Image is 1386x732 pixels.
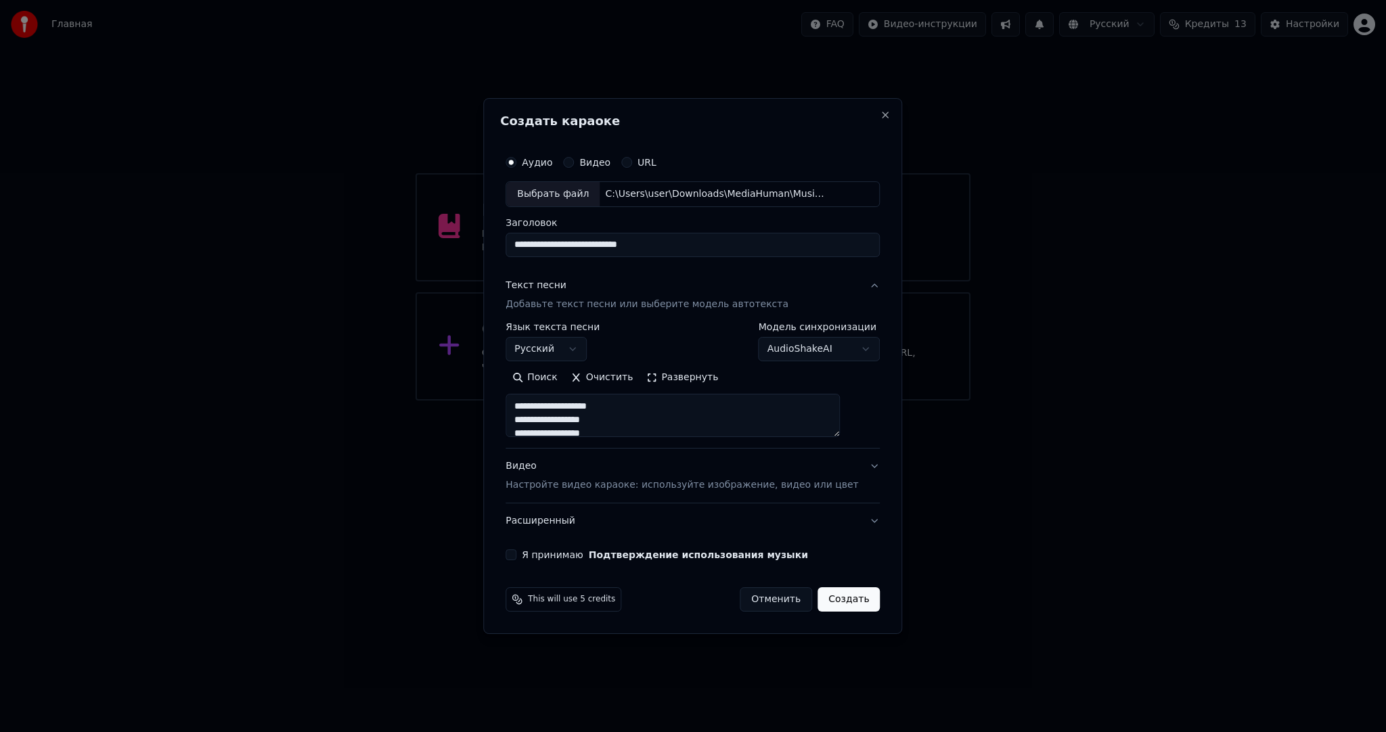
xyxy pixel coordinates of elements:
[500,115,885,127] h2: Создать караоке
[506,459,858,492] div: Видео
[564,367,640,388] button: Очистить
[528,594,615,605] span: This will use 5 credits
[506,322,600,331] label: Язык текста песни
[506,268,880,322] button: Текст песниДобавьте текст песни или выберите модель автотекста
[506,367,564,388] button: Поиск
[506,503,880,539] button: Расширенный
[506,182,600,206] div: Выбрать файл
[522,550,808,559] label: Я принимаю
[506,218,880,227] label: Заголовок
[589,550,808,559] button: Я принимаю
[506,449,880,503] button: ВидеоНастройте видео караоке: используйте изображение, видео или цвет
[506,279,566,292] div: Текст песни
[740,587,812,612] button: Отменить
[579,158,610,167] label: Видео
[638,158,656,167] label: URL
[640,367,725,388] button: Развернуть
[759,322,880,331] label: Модель синхронизации
[506,322,880,448] div: Текст песниДобавьте текст песни или выберите модель автотекста
[600,187,830,201] div: C:\Users\user\Downloads\MediaHuman\Music\ДВОРЕЦКОВ - РОМАНТИЧНЫЙ ПАРЕНЬ (МУЗЫКАЛЬНЫЙ КЛИП).wav
[818,587,880,612] button: Создать
[506,478,858,492] p: Настройте видео караоке: используйте изображение, видео или цвет
[506,298,788,311] p: Добавьте текст песни или выберите модель автотекста
[522,158,552,167] label: Аудио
